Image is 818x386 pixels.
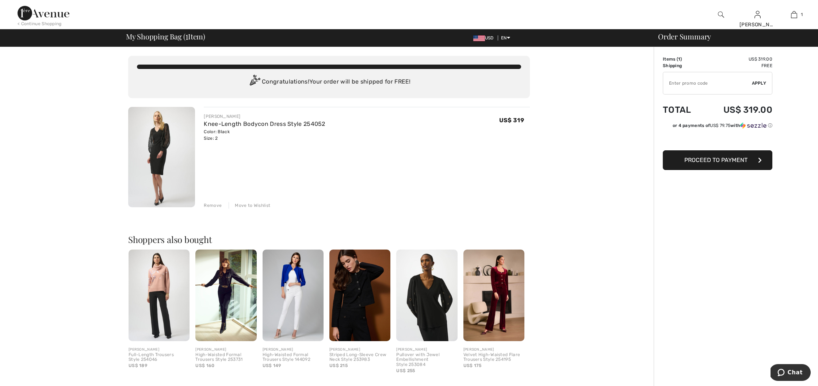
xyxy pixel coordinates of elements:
span: 1 [186,31,188,40]
span: US$ 319 [499,117,524,124]
img: Knee-Length Bodycon Dress Style 254052 [128,107,195,207]
span: EN [501,35,510,40]
div: Full-Length Trousers Style 254046 [129,352,190,363]
img: My Bag [791,10,797,19]
div: [PERSON_NAME] [129,347,190,352]
span: US$ 79.75 [710,123,730,128]
img: Pullover with Jewel Embellishment Style 253084 [396,250,457,341]
div: or 4 payments of with [673,122,772,129]
img: Striped Long-Sleeve Crew Neck Style 253983 [329,250,390,341]
div: [PERSON_NAME] [195,347,256,352]
td: US$ 319.00 [703,56,772,62]
div: [PERSON_NAME] [396,347,457,352]
img: Congratulation2.svg [247,75,262,89]
div: < Continue Shopping [18,20,62,27]
button: Proceed to Payment [663,150,772,170]
a: 1 [776,10,812,19]
img: Sezzle [740,122,767,129]
span: US$ 189 [129,363,147,368]
span: US$ 255 [396,368,415,373]
iframe: Opens a widget where you can chat to one of our agents [771,364,811,382]
img: High-Waisted Formal Trousers Style 253731 [195,250,256,341]
span: Proceed to Payment [684,157,748,163]
img: Velvet High-Waisted Flare Trousers Style 254195 [463,250,524,341]
img: 1ère Avenue [18,6,69,20]
span: US$ 215 [329,363,348,368]
span: US$ 149 [263,363,281,368]
div: [PERSON_NAME] [739,21,775,28]
div: [PERSON_NAME] [329,347,390,352]
span: US$ 175 [463,363,482,368]
div: Congratulations! Your order will be shipped for FREE! [137,75,521,89]
input: Promo code [663,72,752,94]
h2: Shoppers also bought [128,235,530,244]
div: or 4 payments ofUS$ 79.75withSezzle Click to learn more about Sezzle [663,122,772,131]
div: Striped Long-Sleeve Crew Neck Style 253983 [329,352,390,363]
td: Shipping [663,62,703,69]
div: Order Summary [649,33,814,40]
span: 1 [801,11,803,18]
img: search the website [718,10,724,19]
div: High-Waisted Formal Trousers Style 144092 [263,352,324,363]
a: Sign In [754,11,761,18]
span: My Shopping Bag ( Item) [126,33,205,40]
td: Items ( ) [663,56,703,62]
div: [PERSON_NAME] [263,347,324,352]
td: Total [663,97,703,122]
div: Pullover with Jewel Embellishment Style 253084 [396,352,457,367]
img: US Dollar [473,35,485,41]
div: [PERSON_NAME] [204,113,325,120]
div: Color: Black Size: 2 [204,128,325,142]
span: Apply [752,80,767,86]
div: Velvet High-Waisted Flare Trousers Style 254195 [463,352,524,363]
td: Free [703,62,772,69]
div: Remove [204,202,222,209]
td: US$ 319.00 [703,97,772,122]
div: [PERSON_NAME] [463,347,524,352]
span: US$ 160 [195,363,214,368]
div: Move to Wishlist [229,202,270,209]
iframe: PayPal-paypal [663,131,772,148]
img: High-Waisted Formal Trousers Style 144092 [263,250,324,341]
span: 1 [678,57,680,62]
span: USD [473,35,497,40]
img: Full-Length Trousers Style 254046 [129,250,190,341]
div: High-Waisted Formal Trousers Style 253731 [195,352,256,363]
a: Knee-Length Bodycon Dress Style 254052 [204,120,325,127]
img: My Info [754,10,761,19]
